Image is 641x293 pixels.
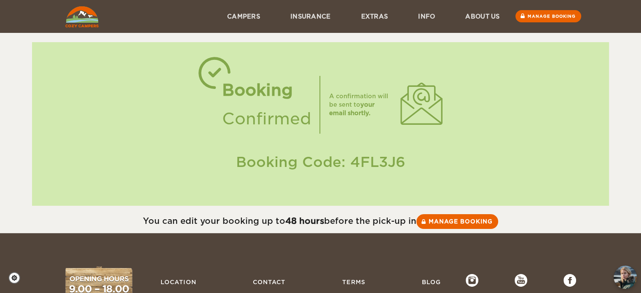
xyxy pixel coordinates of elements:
[285,216,324,226] strong: 48 hours
[222,76,311,105] div: Booking
[614,266,637,289] img: Freyja at Cozy Campers
[338,274,369,290] a: Terms
[416,214,498,229] a: Manage booking
[249,274,290,290] a: Contact
[65,6,99,27] img: Cozy Campers
[40,152,601,172] div: Booking Code: 4FL3J6
[329,92,392,117] div: A confirmation will be sent to
[515,10,581,22] a: Manage booking
[222,105,311,133] div: Confirmed
[8,272,26,284] a: Cookie settings
[417,274,445,290] a: Blog
[156,274,201,290] a: Location
[614,266,637,289] button: chat-button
